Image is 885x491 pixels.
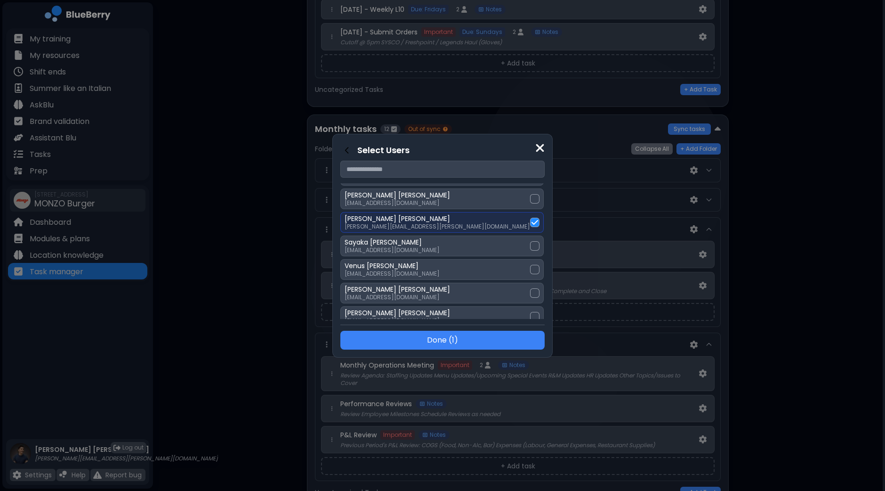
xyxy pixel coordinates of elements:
[345,191,450,199] p: [PERSON_NAME] [PERSON_NAME]
[345,317,450,325] p: [EMAIL_ADDRESS][DOMAIN_NAME]
[345,285,450,294] p: [PERSON_NAME] [PERSON_NAME]
[345,294,450,301] p: [EMAIL_ADDRESS][DOMAIN_NAME]
[345,262,440,270] p: Venus [PERSON_NAME]
[345,309,450,317] p: [PERSON_NAME] [PERSON_NAME]
[345,223,530,230] p: [PERSON_NAME][EMAIL_ADDRESS][PERSON_NAME][DOMAIN_NAME]
[531,219,538,226] img: check
[345,199,450,207] p: [EMAIL_ADDRESS][DOMAIN_NAME]
[340,331,545,350] button: Done (1)
[345,214,530,223] p: [PERSON_NAME] [PERSON_NAME]
[535,142,545,155] img: close icon
[345,270,440,278] p: [EMAIL_ADDRESS][DOMAIN_NAME]
[357,144,410,157] h3: Select Users
[345,246,440,254] p: [EMAIL_ADDRESS][DOMAIN_NAME]
[345,238,440,246] p: Sayaka [PERSON_NAME]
